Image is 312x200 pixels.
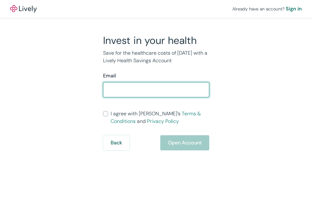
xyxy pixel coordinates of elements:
[232,5,302,13] div: Already have an account?
[103,72,116,80] label: Email
[103,135,130,150] button: Back
[147,118,179,124] a: Privacy Policy
[10,5,37,13] a: LivelyLively
[10,5,37,13] img: Lively
[103,49,209,64] p: Save for the healthcare costs of [DATE] with a Lively Health Savings Account
[103,34,209,47] h2: Invest in your health
[286,5,302,13] a: Sign in
[111,110,209,125] span: I agree with [PERSON_NAME]’s and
